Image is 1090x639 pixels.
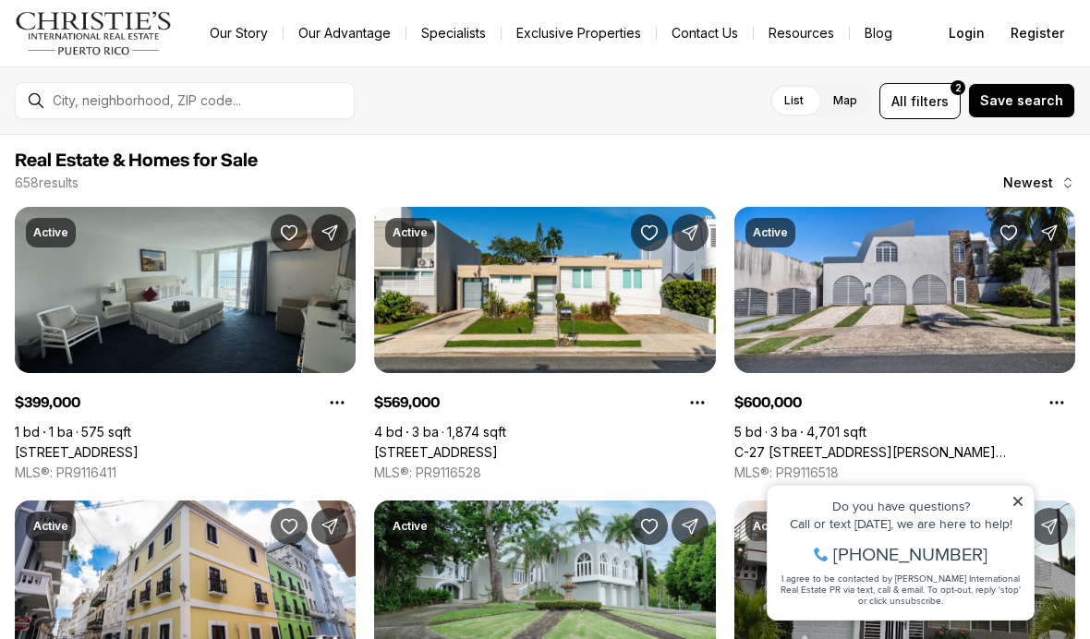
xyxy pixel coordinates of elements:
span: 2 [955,80,962,95]
span: Register [1011,26,1064,41]
button: Share Property [1031,508,1068,545]
span: Real Estate & Homes for Sale [15,151,258,170]
button: Register [999,15,1075,52]
p: Active [753,519,788,534]
button: Save Property: 504 TINTILLO HILLS ESTATES RD [631,508,668,545]
div: Do you have questions? [19,42,267,54]
button: Share Property [311,508,348,545]
span: I agree to be contacted by [PERSON_NAME] International Real Estate PR via text, call & email. To ... [23,114,263,149]
button: Share Property [1031,214,1068,251]
button: Property options [1038,384,1075,421]
button: Property options [319,384,356,421]
label: List [769,84,818,117]
button: Save Property: 152 CALLE LUNA [271,508,308,545]
span: filters [911,91,949,111]
p: Active [33,519,68,534]
p: Active [753,225,788,240]
a: C-27 CALLE CALZADA C-27 URB EL REMANSO, SAN JUAN PR, 00926 [734,444,1075,461]
img: logo [15,11,173,55]
a: Specialists [406,20,501,46]
a: Blog [850,20,907,46]
span: All [891,91,907,111]
button: Share Property [311,214,348,251]
p: Active [393,225,428,240]
a: Our Story [195,20,283,46]
button: Save search [968,83,1075,118]
button: Save Property: C-27 CALLE CALZADA C-27 URB EL REMANSO [990,214,1027,251]
button: Property options [679,384,716,421]
a: 6165 AVENUE ISLA VERDE #1450, CAROLINA PR, 00979 [15,444,139,461]
button: Allfilters2 [879,83,961,119]
span: Save search [980,93,1063,108]
span: Login [949,26,985,41]
button: Login [938,15,996,52]
p: Active [33,225,68,240]
button: Share Property [672,508,708,545]
p: 658 results [15,175,79,190]
a: A12 CALLE 4, GUAYNABO PR, 00966 [374,444,498,461]
span: [PHONE_NUMBER] [76,87,230,105]
button: Contact Us [657,20,753,46]
button: Save Property: A12 CALLE 4 [631,214,668,251]
a: Resources [754,20,849,46]
p: Active [393,519,428,534]
button: Share Property [672,214,708,251]
button: Newest [992,164,1086,201]
span: Newest [1003,175,1053,190]
label: Map [818,84,872,117]
a: Exclusive Properties [502,20,656,46]
a: Our Advantage [284,20,406,46]
button: Save Property: 6165 AVENUE ISLA VERDE #1450 [271,214,308,251]
div: Call or text [DATE], we are here to help! [19,59,267,72]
